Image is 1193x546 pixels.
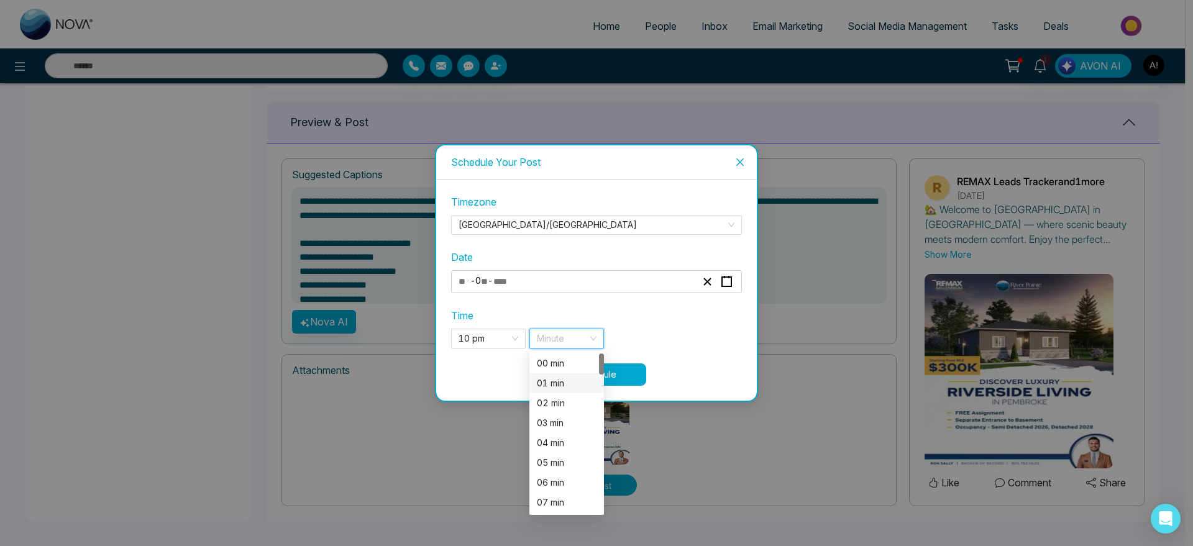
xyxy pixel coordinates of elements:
div: 01 min [537,376,596,390]
div: 03 min [529,413,604,433]
div: 01 min [529,373,604,393]
label: Date [451,250,742,265]
div: 00 min [537,357,596,370]
span: Asia/Kolkata [459,216,734,234]
span: close [735,157,745,167]
div: 05 min [537,456,596,470]
div: 06 min [529,473,604,493]
span: 10 pm [459,329,518,348]
span: 0 [475,274,481,288]
span: - [470,273,475,288]
div: 05 min [529,453,604,473]
div: 00 min [529,353,604,373]
div: Schedule Your Post [451,155,742,169]
div: 04 min [529,433,604,453]
button: Close [723,145,757,179]
div: 04 min [537,436,596,450]
div: 03 min [537,416,596,430]
div: 02 min [537,396,596,410]
div: 06 min [537,476,596,489]
div: Open Intercom Messenger [1151,504,1181,534]
div: 07 min [537,496,596,509]
div: 02 min [529,393,604,413]
div: 07 min [529,493,604,512]
label: Time [451,308,473,324]
span: - [488,273,493,288]
label: Timezone [451,194,742,210]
